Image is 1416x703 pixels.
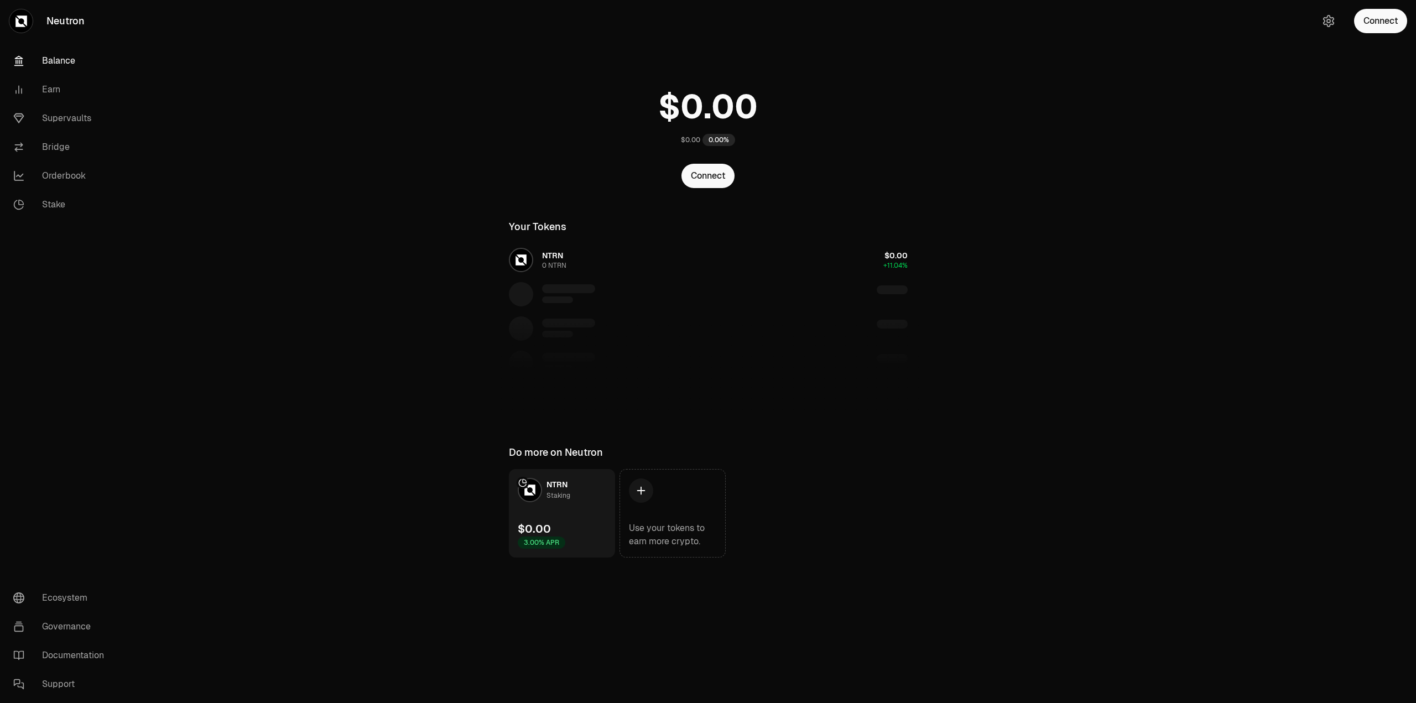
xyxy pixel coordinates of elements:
a: Documentation [4,641,119,670]
div: $0.00 [518,521,551,537]
div: Your Tokens [509,219,566,235]
a: Bridge [4,133,119,162]
div: 0.00% [702,134,735,146]
a: Use your tokens to earn more crypto. [619,469,726,558]
a: Governance [4,612,119,641]
div: Do more on Neutron [509,445,603,460]
button: Connect [1354,9,1407,33]
div: Use your tokens to earn more crypto. [629,522,716,548]
a: Ecosystem [4,584,119,612]
a: Support [4,670,119,699]
a: Orderbook [4,162,119,190]
a: Stake [4,190,119,219]
div: Staking [546,490,570,501]
a: Earn [4,75,119,104]
div: $0.00 [681,136,700,144]
img: NTRN Logo [519,479,541,501]
button: Connect [681,164,735,188]
a: NTRN LogoNTRNStaking$0.003.00% APR [509,469,615,558]
a: Supervaults [4,104,119,133]
a: Balance [4,46,119,75]
span: NTRN [546,480,568,490]
div: 3.00% APR [518,537,565,549]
